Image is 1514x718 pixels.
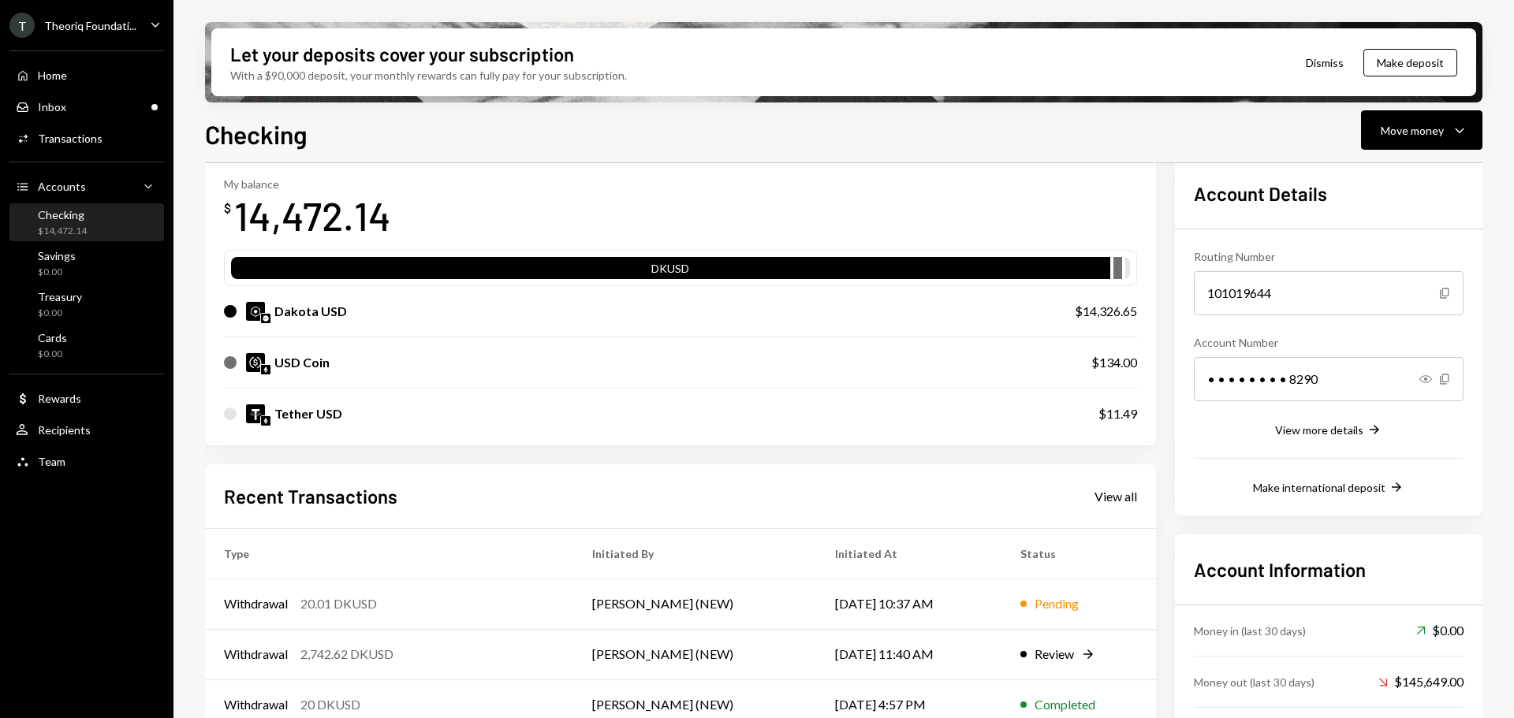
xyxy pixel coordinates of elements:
button: Make deposit [1363,49,1457,76]
div: $145,649.00 [1378,672,1464,691]
div: $14,326.65 [1075,302,1137,321]
div: Recipients [38,423,91,437]
div: Savings [38,249,76,262]
div: Money out (last 30 days) [1194,674,1314,690]
div: Transactions [38,132,103,145]
a: Treasury$0.00 [9,285,164,323]
a: Home [9,61,164,89]
div: Inbox [38,100,66,113]
div: Pending [1035,594,1079,613]
div: Theoriq Foundati... [44,19,136,32]
div: Dakota USD [274,302,347,321]
div: Move money [1381,122,1444,139]
div: $ [224,200,231,216]
a: Rewards [9,384,164,412]
h2: Account Details [1194,180,1464,206]
a: Checking$14,472.14 [9,203,164,241]
a: Recipients [9,415,164,444]
div: 20 DKUSD [300,695,360,714]
img: DKUSD [246,302,265,321]
div: Completed [1035,695,1095,714]
div: Account Number [1194,334,1464,351]
div: Treasury [38,290,82,303]
td: [PERSON_NAME] (NEW) [573,578,816,629]
div: $0.00 [38,307,82,320]
div: 2,742.62 DKUSD [300,645,393,664]
div: View all [1094,489,1137,504]
div: 14,472.14 [234,191,391,240]
div: $11.49 [1098,404,1137,423]
img: ethereum-mainnet [261,365,270,374]
td: [PERSON_NAME] (NEW) [573,629,816,679]
div: • • • • • • • • 8290 [1194,357,1464,401]
div: $0.00 [1416,621,1464,640]
div: $0.00 [38,266,76,279]
th: Type [205,528,573,578]
div: Rewards [38,392,81,405]
h2: Recent Transactions [224,483,397,509]
div: Review [1035,645,1074,664]
a: Team [9,447,164,475]
a: Savings$0.00 [9,244,164,282]
h2: Account Information [1194,556,1464,582]
td: [DATE] 10:37 AM [816,578,1001,629]
div: DKUSD [231,260,1110,282]
button: Make international deposit [1253,479,1404,497]
img: USDT [246,404,265,423]
div: $134.00 [1091,353,1137,372]
div: Withdrawal [224,695,288,714]
button: View more details [1275,422,1382,439]
div: View more details [1275,423,1363,437]
th: Status [1001,528,1156,578]
div: Let your deposits cover your subscription [230,41,574,67]
div: With a $90,000 deposit, your monthly rewards can fully pay for your subscription. [230,67,627,84]
div: Cards [38,331,67,344]
button: Dismiss [1286,44,1363,81]
div: $0.00 [38,348,67,361]
div: Home [38,69,67,82]
div: Team [38,455,65,468]
div: Make international deposit [1253,481,1385,494]
a: View all [1094,487,1137,504]
div: $14,472.14 [38,225,87,238]
div: Tether USD [274,404,342,423]
div: T [9,13,35,38]
a: Accounts [9,172,164,200]
img: USDC [246,353,265,372]
a: Inbox [9,92,164,121]
th: Initiated By [573,528,816,578]
div: Money in (last 30 days) [1194,623,1306,639]
div: USD Coin [274,353,330,372]
div: Withdrawal [224,594,288,613]
div: Accounts [38,180,86,193]
td: [DATE] 11:40 AM [816,629,1001,679]
div: 20.01 DKUSD [300,594,377,613]
div: Withdrawal [224,645,288,664]
th: Initiated At [816,528,1001,578]
a: Transactions [9,124,164,152]
img: ethereum-mainnet [261,416,270,426]
button: Move money [1361,110,1482,150]
h1: Checking [205,118,308,150]
a: Cards$0.00 [9,326,164,364]
div: 101019644 [1194,271,1464,315]
div: My balance [224,177,391,191]
div: Routing Number [1194,248,1464,265]
img: base-mainnet [261,314,270,323]
div: Checking [38,208,87,221]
